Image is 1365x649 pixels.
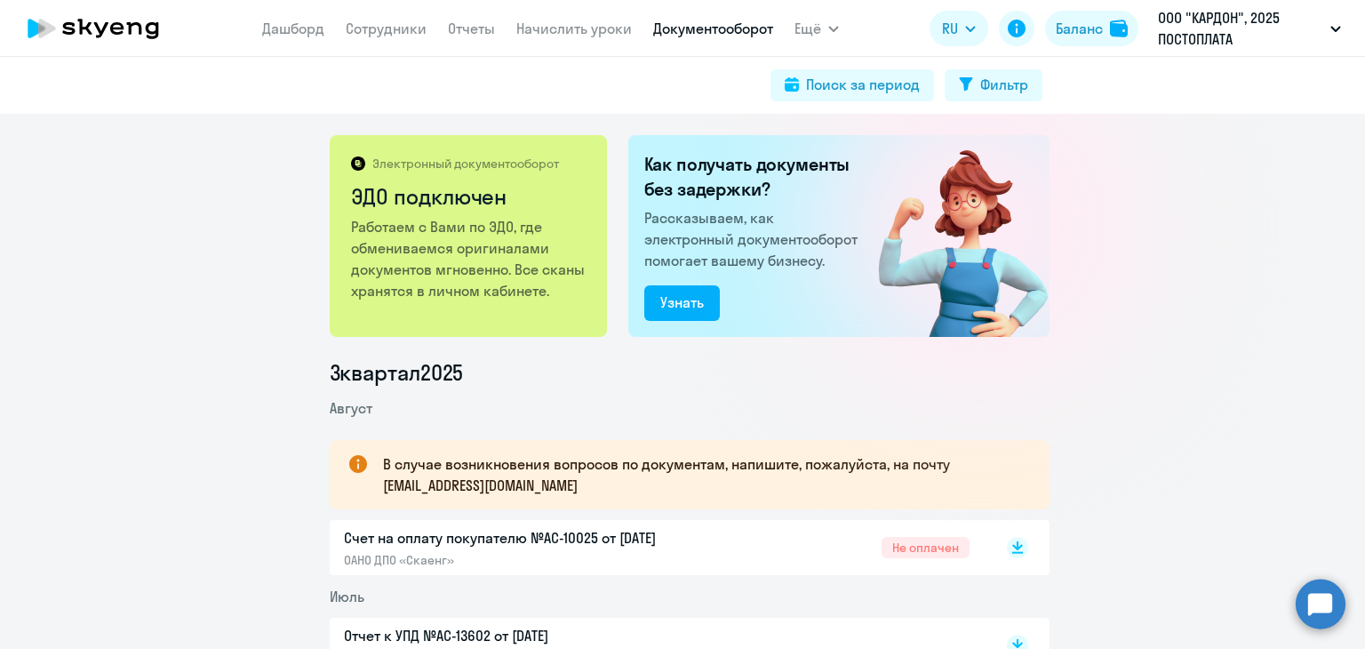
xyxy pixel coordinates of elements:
img: connected [850,135,1050,337]
a: Начислить уроки [516,20,632,37]
a: Документооборот [653,20,773,37]
div: Фильтр [980,74,1028,95]
div: Узнать [660,292,704,313]
p: Работаем с Вами по ЭДО, где обмениваемся оригиналами документов мгновенно. Все сканы хранятся в л... [351,216,588,301]
button: Ещё [794,11,839,46]
button: Фильтр [945,69,1042,101]
p: Отчет к УПД №AC-13602 от [DATE] [344,625,717,646]
h2: Как получать документы без задержки? [644,152,865,202]
span: Август [330,399,372,417]
p: ООО "КАРДОН", 2025 ПОСТОПЛАТА [1158,7,1323,50]
p: Электронный документооборот [372,156,559,172]
button: Балансbalance [1045,11,1138,46]
span: Ещё [794,18,821,39]
p: Рассказываем, как электронный документооборот помогает вашему бизнесу. [644,207,865,271]
p: Счет на оплату покупателю №AC-10025 от [DATE] [344,527,717,549]
img: balance [1110,20,1128,37]
button: Узнать [644,285,720,321]
span: Не оплачен [882,537,970,558]
button: ООО "КАРДОН", 2025 ПОСТОПЛАТА [1149,7,1350,50]
div: Поиск за период [806,74,920,95]
a: Дашборд [262,20,324,37]
h2: ЭДО подключен [351,182,588,211]
span: RU [942,18,958,39]
a: Сотрудники [346,20,427,37]
li: 3 квартал 2025 [330,358,1050,387]
p: В случае возникновения вопросов по документам, напишите, пожалуйста, на почту [EMAIL_ADDRESS][DOM... [383,453,1018,496]
a: Отчеты [448,20,495,37]
button: RU [930,11,988,46]
span: Июль [330,588,364,605]
div: Баланс [1056,18,1103,39]
p: ОАНО ДПО «Скаенг» [344,552,717,568]
button: Поиск за период [770,69,934,101]
a: Счет на оплату покупателю №AC-10025 от [DATE]ОАНО ДПО «Скаенг»Не оплачен [344,527,970,568]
